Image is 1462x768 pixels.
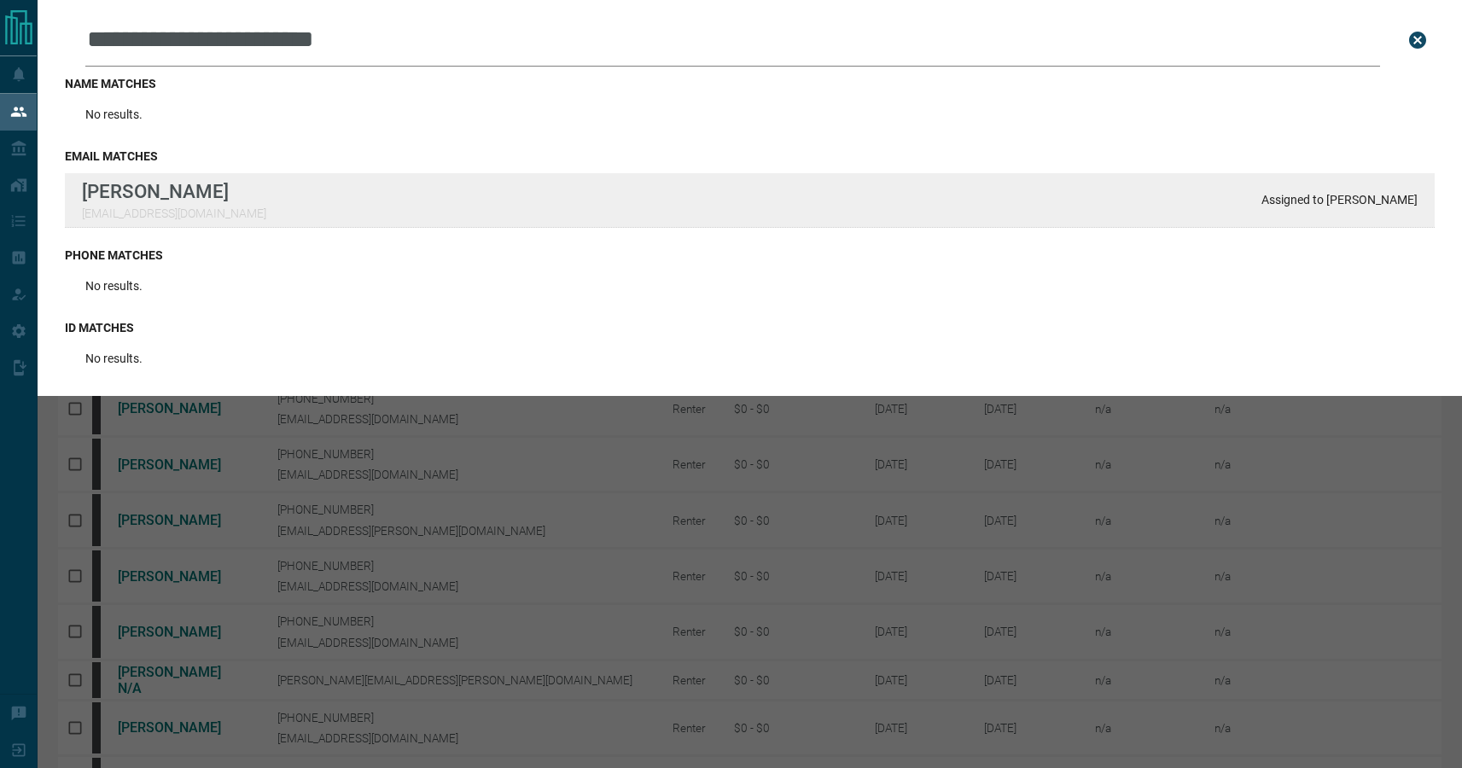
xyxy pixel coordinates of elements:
h3: email matches [65,149,1435,163]
p: [PERSON_NAME] [82,180,266,202]
h3: phone matches [65,248,1435,262]
p: No results. [85,108,143,121]
h3: name matches [65,77,1435,90]
p: Assigned to [PERSON_NAME] [1261,193,1418,207]
p: No results. [85,279,143,293]
button: close search bar [1401,23,1435,57]
h3: id matches [65,321,1435,335]
p: [EMAIL_ADDRESS][DOMAIN_NAME] [82,207,266,220]
p: No results. [85,352,143,365]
